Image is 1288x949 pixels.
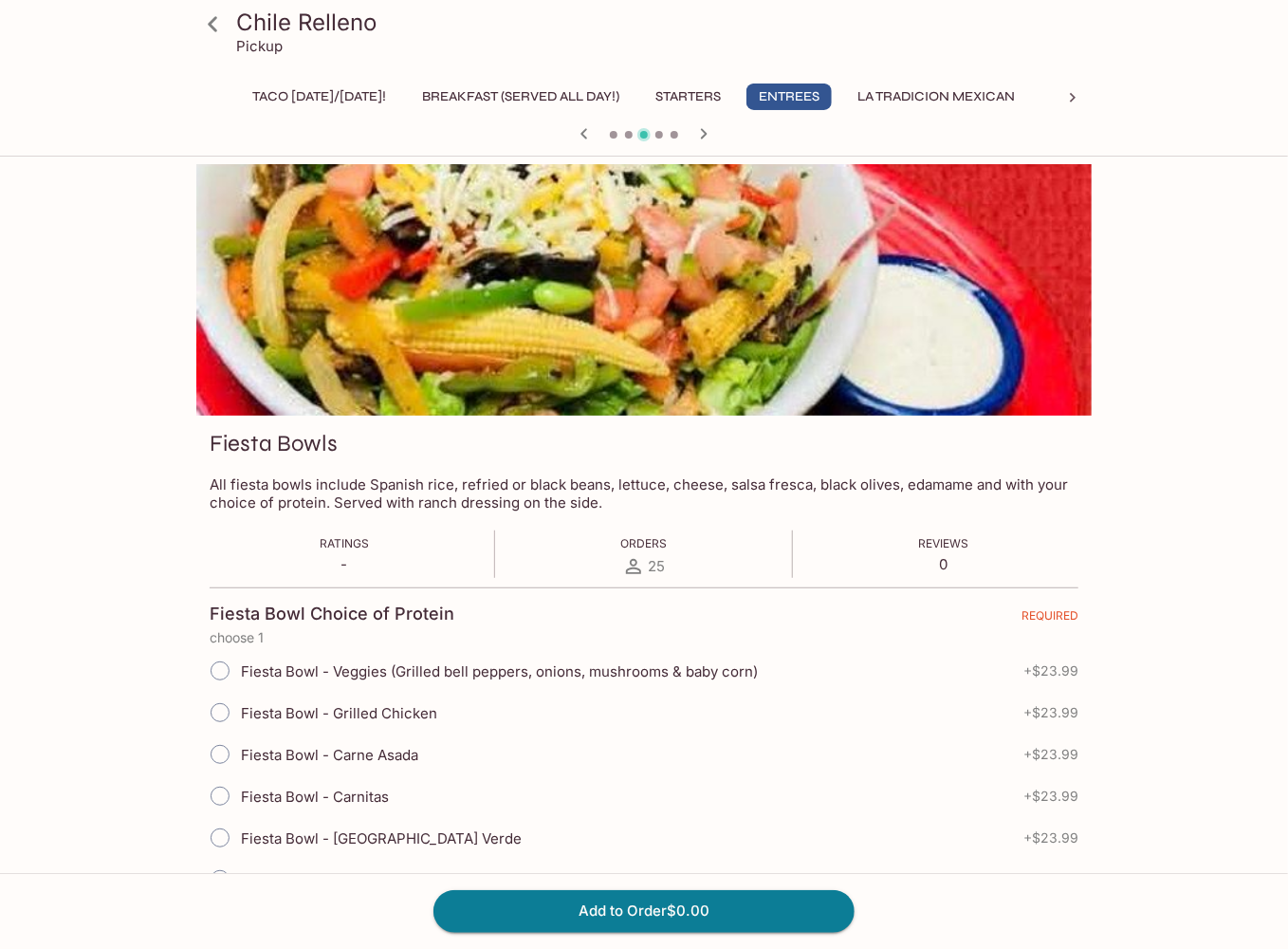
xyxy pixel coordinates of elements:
[649,557,666,575] span: 25
[210,429,338,458] h3: Fiesta Bowls
[320,555,369,573] p: -
[1023,789,1078,804] span: + $23.99
[320,536,369,550] span: Ratings
[918,555,968,573] p: 0
[241,871,695,889] span: Fiesta Bowl - Seafood (Combo of Grilled White Swai Fish & Shrimp)
[1023,663,1078,679] span: + $23.99
[241,788,389,806] span: Fiesta Bowl - Carnitas
[1040,84,1126,110] button: Tacos
[433,890,855,932] button: Add to Order$0.00
[412,84,630,110] button: Breakfast (Served ALL DAY!)
[241,704,437,722] span: Fiesta Bowl - Grilled Chicken
[210,475,1078,512] p: All fiesta bowls include Spanish rice, refried or black beans, lettuce, cheese, salsa fresca, bla...
[1021,608,1078,630] span: REQUIRED
[210,604,454,624] h4: Fiesta Bowl Choice of Protein
[645,84,731,110] button: Starters
[1023,747,1078,762] span: + $23.99
[236,8,1084,37] h3: Chile Relleno
[241,662,758,680] span: Fiesta Bowl - Veggies (Grilled bell peppers, onions, mushrooms & baby corn)
[210,630,1078,645] p: choose 1
[241,829,522,847] span: Fiesta Bowl - [GEOGRAPHIC_DATA] Verde
[1023,705,1078,720] span: + $23.99
[620,536,667,550] span: Orders
[196,164,1092,416] div: Fiesta Bowls
[242,84,396,110] button: Taco [DATE]/[DATE]!
[236,37,283,55] p: Pickup
[1023,830,1078,846] span: + $23.99
[241,746,418,764] span: Fiesta Bowl - Carne Asada
[918,536,968,550] span: Reviews
[746,84,832,110] button: Entrees
[847,84,1025,110] button: La Tradicion Mexican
